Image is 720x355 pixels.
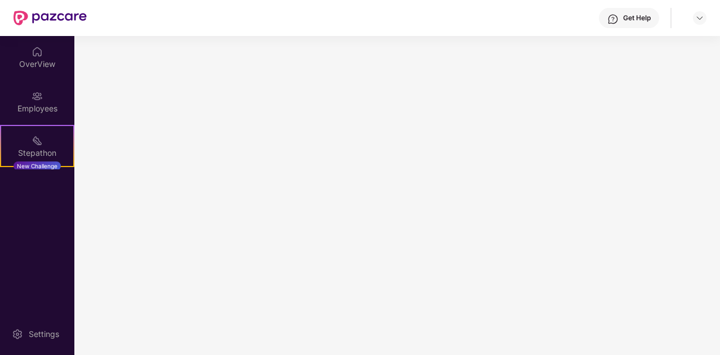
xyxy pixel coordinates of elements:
[607,14,619,25] img: svg+xml;base64,PHN2ZyBpZD0iSGVscC0zMngzMiIgeG1sbnM9Imh0dHA6Ly93d3cudzMub3JnLzIwMDAvc3ZnIiB3aWR0aD...
[32,135,43,146] img: svg+xml;base64,PHN2ZyB4bWxucz0iaHR0cDovL3d3dy53My5vcmcvMjAwMC9zdmciIHdpZHRoPSIyMSIgaGVpZ2h0PSIyMC...
[1,147,73,159] div: Stepathon
[14,11,87,25] img: New Pazcare Logo
[12,329,23,340] img: svg+xml;base64,PHN2ZyBpZD0iU2V0dGluZy0yMHgyMCIgeG1sbnM9Imh0dHA6Ly93d3cudzMub3JnLzIwMDAvc3ZnIiB3aW...
[14,161,61,170] div: New Challenge
[32,46,43,57] img: svg+xml;base64,PHN2ZyBpZD0iSG9tZSIgeG1sbnM9Imh0dHA6Ly93d3cudzMub3JnLzIwMDAvc3ZnIiB3aWR0aD0iMjAiIG...
[695,14,704,23] img: svg+xml;base64,PHN2ZyBpZD0iRHJvcGRvd24tMzJ4MzIiIHhtbG5zPSJodHRwOi8vd3d3LnczLm9yZy8yMDAwL3N2ZyIgd2...
[25,329,63,340] div: Settings
[623,14,651,23] div: Get Help
[32,91,43,102] img: svg+xml;base64,PHN2ZyBpZD0iRW1wbG95ZWVzIiB4bWxucz0iaHR0cDovL3d3dy53My5vcmcvMjAwMC9zdmciIHdpZHRoPS...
